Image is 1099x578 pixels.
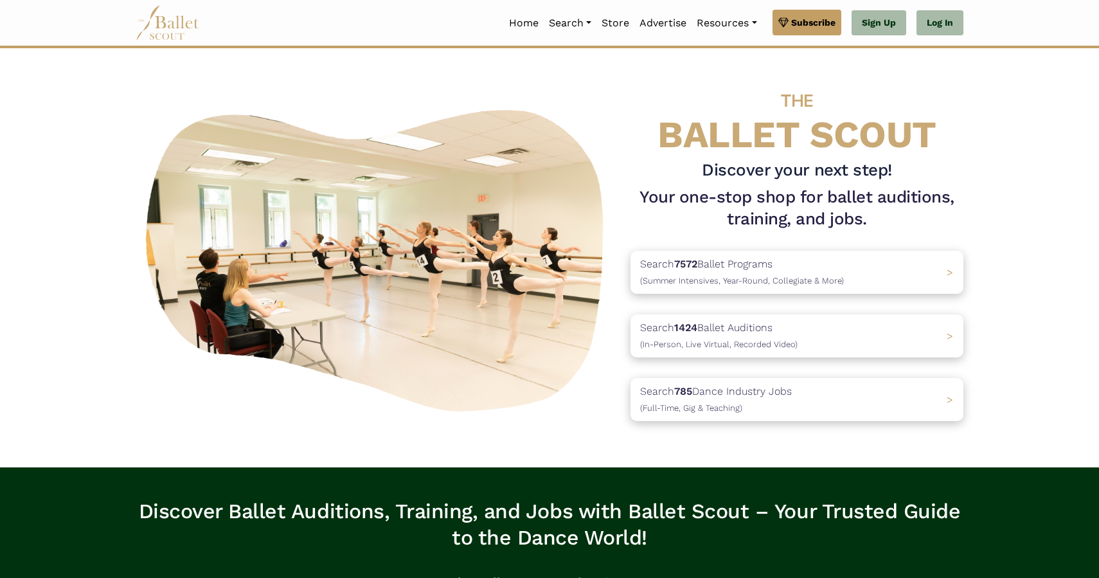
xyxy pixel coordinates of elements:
h3: Discover your next step! [630,159,963,181]
p: Search Ballet Programs [640,256,844,289]
a: Subscribe [773,10,841,35]
b: 785 [674,385,692,397]
span: (Summer Intensives, Year-Round, Collegiate & More) [640,276,844,285]
p: Search Dance Industry Jobs [640,383,792,416]
span: Subscribe [791,15,835,30]
span: (Full-Time, Gig & Teaching) [640,403,742,413]
a: Search7572Ballet Programs(Summer Intensives, Year-Round, Collegiate & More)> [630,251,963,294]
h4: BALLET SCOUT [630,74,963,154]
h3: Discover Ballet Auditions, Training, and Jobs with Ballet Scout – Your Trusted Guide to the Dance... [136,498,963,552]
b: 1424 [674,321,697,334]
a: Advertise [634,10,692,37]
a: Search785Dance Industry Jobs(Full-Time, Gig & Teaching) > [630,378,963,421]
a: Log In [916,10,963,36]
a: Resources [692,10,762,37]
a: Search1424Ballet Auditions(In-Person, Live Virtual, Recorded Video) > [630,314,963,357]
a: Sign Up [852,10,906,36]
b: 7572 [674,258,697,270]
span: THE [781,90,813,111]
a: Home [504,10,544,37]
img: A group of ballerinas talking to each other in a ballet studio [136,96,620,419]
span: (In-Person, Live Virtual, Recorded Video) [640,339,798,349]
p: Search Ballet Auditions [640,320,798,352]
span: > [947,393,953,406]
h1: Your one-stop shop for ballet auditions, training, and jobs. [630,186,963,230]
img: gem.svg [778,15,789,30]
span: > [947,330,953,342]
a: Search [544,10,596,37]
a: Store [596,10,634,37]
span: > [947,266,953,278]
